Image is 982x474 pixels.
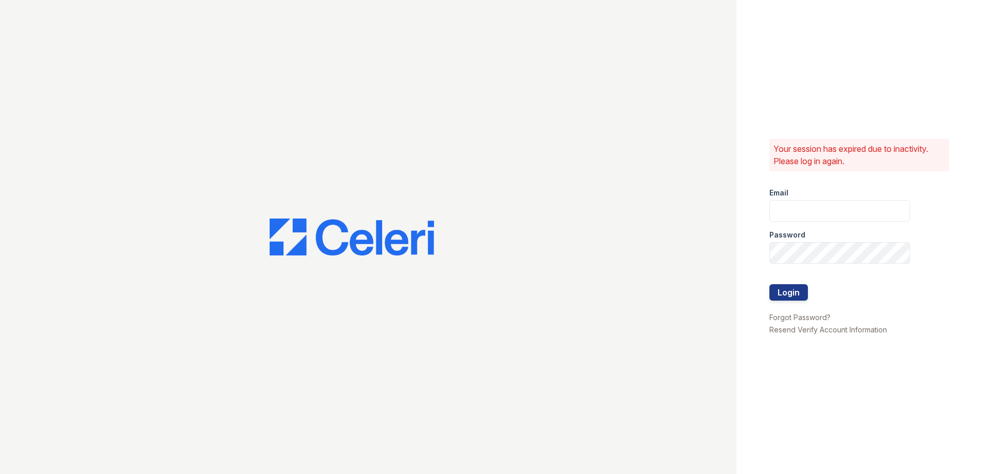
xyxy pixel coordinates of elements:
[769,313,830,322] a: Forgot Password?
[769,284,808,301] button: Login
[773,143,945,167] p: Your session has expired due to inactivity. Please log in again.
[270,219,434,255] img: CE_Logo_Blue-a8612792a0a2168367f1c8372b55b34899dd931a85d93a1a3d3e32e68fde9ad4.png
[769,230,805,240] label: Password
[769,325,887,334] a: Resend Verify Account Information
[769,188,788,198] label: Email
